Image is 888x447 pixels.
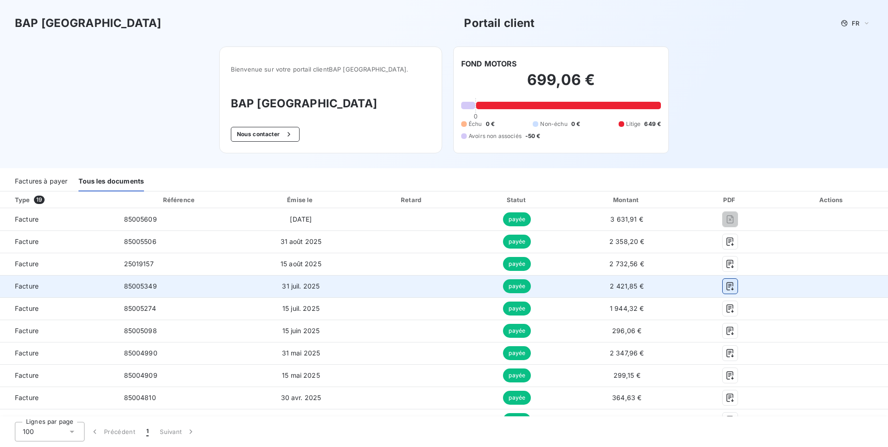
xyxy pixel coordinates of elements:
[281,260,321,268] span: 15 août 2025
[282,327,320,335] span: 15 juin 2025
[461,58,517,69] h6: FOND MOTORS
[34,196,45,204] span: 19
[609,237,645,245] span: 2 358,20 €
[610,304,644,312] span: 1 944,32 €
[474,112,477,120] span: 0
[281,237,322,245] span: 31 août 2025
[7,348,109,358] span: Facture
[7,326,109,335] span: Facture
[282,282,320,290] span: 31 juil. 2025
[777,195,886,204] div: Actions
[78,172,144,191] div: Tous les documents
[7,215,109,224] span: Facture
[7,304,109,313] span: Facture
[852,20,859,27] span: FR
[469,120,482,128] span: Échu
[467,195,568,204] div: Statut
[469,132,522,140] span: Avoirs non associés
[7,237,109,246] span: Facture
[7,415,109,425] span: Facture
[461,71,661,99] h2: 699,06 €
[231,66,431,73] span: Bienvenue sur votre portail client BAP [GEOGRAPHIC_DATA] .
[85,422,141,441] button: Précédent
[503,368,531,382] span: payée
[486,120,495,128] span: 0 €
[15,172,67,191] div: Factures à payer
[503,391,531,405] span: payée
[503,413,531,427] span: payée
[610,349,644,357] span: 2 347,96 €
[609,260,644,268] span: 2 732,56 €
[124,282,157,290] span: 85005349
[613,416,640,424] span: 207,05 €
[124,215,157,223] span: 85005609
[571,195,683,204] div: Montant
[7,393,109,402] span: Facture
[282,349,320,357] span: 31 mai 2025
[540,120,567,128] span: Non-échu
[231,95,431,112] h3: BAP [GEOGRAPHIC_DATA]
[612,327,641,335] span: 296,06 €
[464,15,535,32] h3: Portail client
[146,427,149,436] span: 1
[124,394,156,401] span: 85004810
[612,394,641,401] span: 364,63 €
[7,259,109,269] span: Facture
[686,195,774,204] div: PDF
[281,394,321,401] span: 30 avr. 2025
[290,215,312,223] span: [DATE]
[7,282,109,291] span: Facture
[644,120,661,128] span: 649 €
[610,215,643,223] span: 3 631,91 €
[610,282,644,290] span: 2 421,85 €
[141,422,154,441] button: 1
[290,416,312,424] span: [DATE]
[626,120,641,128] span: Litige
[245,195,357,204] div: Émise le
[9,195,115,204] div: Type
[525,132,541,140] span: -50 €
[7,371,109,380] span: Facture
[163,196,195,204] div: Référence
[503,302,531,316] span: payée
[503,257,531,271] span: payée
[503,212,531,226] span: payée
[154,422,201,441] button: Suivant
[23,427,34,436] span: 100
[503,324,531,338] span: payée
[124,349,157,357] span: 85004990
[571,120,580,128] span: 0 €
[282,304,320,312] span: 15 juil. 2025
[282,371,320,379] span: 15 mai 2025
[124,371,157,379] span: 85004909
[124,304,156,312] span: 85005274
[124,416,156,424] span: 85003710
[503,235,531,249] span: payée
[614,371,640,379] span: 299,15 €
[124,237,157,245] span: 85005506
[231,127,300,142] button: Nous contacter
[15,15,161,32] h3: BAP [GEOGRAPHIC_DATA]
[361,195,464,204] div: Retard
[503,279,531,293] span: payée
[124,327,157,335] span: 85005098
[503,346,531,360] span: payée
[124,260,154,268] span: 25019157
